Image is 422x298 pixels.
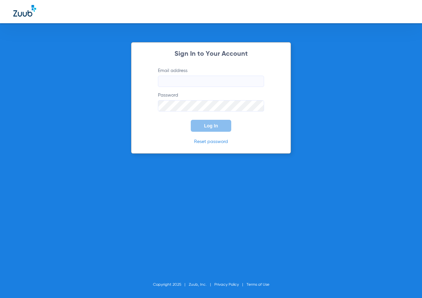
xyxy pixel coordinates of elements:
input: Password [158,100,264,112]
img: Zuub Logo [13,5,36,17]
a: Reset password [194,139,228,144]
label: Email address [158,67,264,87]
li: Zuub, Inc. [189,281,214,288]
h2: Sign In to Your Account [148,51,274,57]
a: Privacy Policy [214,283,239,287]
span: Log In [204,123,218,128]
label: Password [158,92,264,112]
iframe: Chat Widget [389,266,422,298]
li: Copyright 2025 [153,281,189,288]
input: Email address [158,76,264,87]
button: Log In [191,120,231,132]
a: Terms of Use [246,283,269,287]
